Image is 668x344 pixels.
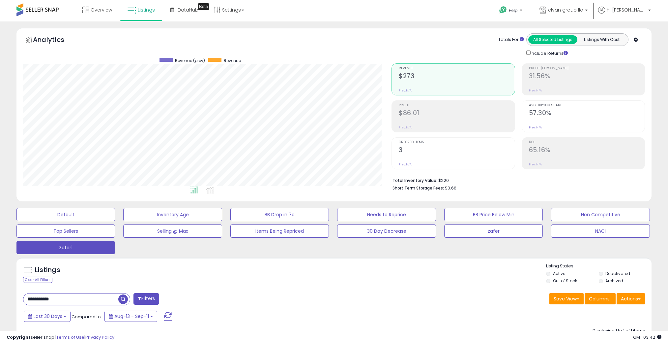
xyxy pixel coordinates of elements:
[529,146,645,155] h2: 65.16%
[551,224,650,238] button: NACI
[494,1,529,21] a: Help
[123,208,222,221] button: Inventory Age
[7,334,31,340] strong: Copyright
[605,278,623,284] label: Archived
[528,35,577,44] button: All Selected Listings
[224,58,241,63] span: Revenue
[399,88,412,92] small: Prev: N/A
[72,314,102,320] span: Compared to:
[35,265,60,275] h5: Listings
[444,208,543,221] button: BB Price Below Min
[399,104,514,107] span: Profit
[114,313,149,320] span: Aug-13 - Sep-11
[498,37,524,43] div: Totals For
[598,7,651,21] a: Hi [PERSON_NAME]
[16,208,115,221] button: Default
[198,3,209,10] div: Tooltip anchor
[553,278,577,284] label: Out of Stock
[617,293,645,304] button: Actions
[633,334,661,340] span: 2025-10-13 03:42 GMT
[529,104,645,107] span: Avg. Buybox Share
[392,176,640,184] li: $220
[16,224,115,238] button: Top Sellers
[399,125,412,129] small: Prev: N/A
[138,7,155,13] span: Listings
[445,185,456,191] span: $0.66
[521,49,576,57] div: Include Returns
[337,224,436,238] button: 30 Day Decrease
[337,208,436,221] button: Needs to Reprice
[33,35,77,46] h5: Analytics
[24,311,71,322] button: Last 30 Days
[123,224,222,238] button: Selling @ Max
[593,328,645,334] div: Displaying 1 to 1 of 1 items
[399,162,412,166] small: Prev: N/A
[529,109,645,118] h2: 57.30%
[104,311,157,322] button: Aug-13 - Sep-11
[392,185,444,191] b: Short Term Storage Fees:
[549,293,584,304] button: Save View
[585,293,616,304] button: Columns
[553,271,565,276] label: Active
[548,7,583,13] span: elvan group llc
[34,313,62,320] span: Last 30 Days
[399,109,514,118] h2: $86.01
[509,8,518,13] span: Help
[605,271,630,276] label: Deactivated
[607,7,646,13] span: Hi [PERSON_NAME]
[551,208,650,221] button: Non Competitive
[16,241,115,254] button: Zafer1
[444,224,543,238] button: zafer
[529,88,542,92] small: Prev: N/A
[399,72,514,81] h2: $273
[56,334,84,340] a: Terms of Use
[133,293,159,305] button: Filters
[546,263,652,269] p: Listing States:
[178,7,198,13] span: DataHub
[392,178,437,183] b: Total Inventory Value:
[499,6,507,14] i: Get Help
[529,141,645,144] span: ROI
[577,35,626,44] button: Listings With Cost
[230,224,329,238] button: Items Being Repriced
[399,146,514,155] h2: 3
[529,162,542,166] small: Prev: N/A
[23,277,52,283] div: Clear All Filters
[91,7,112,13] span: Overview
[7,334,114,341] div: seller snap | |
[589,295,610,302] span: Columns
[85,334,114,340] a: Privacy Policy
[529,125,542,129] small: Prev: N/A
[230,208,329,221] button: BB Drop in 7d
[529,72,645,81] h2: 31.56%
[175,58,205,63] span: Revenue (prev)
[399,67,514,70] span: Revenue
[399,141,514,144] span: Ordered Items
[529,67,645,70] span: Profit [PERSON_NAME]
